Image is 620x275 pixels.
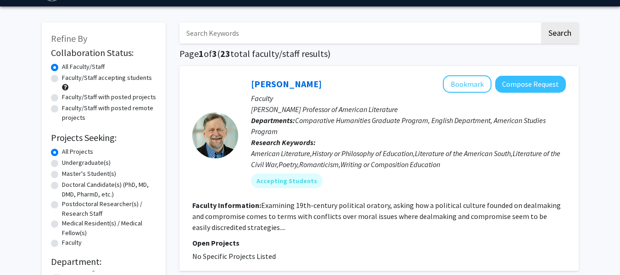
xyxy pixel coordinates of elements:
[179,48,579,59] h1: Page of ( total faculty/staff results)
[62,238,82,247] label: Faculty
[251,138,316,147] b: Research Keywords:
[179,22,540,44] input: Search Keywords
[251,93,566,104] p: Faculty
[51,33,87,44] span: Refine By
[62,180,156,199] label: Doctoral Candidate(s) (PhD, MD, DMD, PharmD, etc.)
[443,75,492,93] button: Add John Burt to Bookmarks
[62,92,156,102] label: Faculty/Staff with posted projects
[51,256,156,267] h2: Department:
[251,148,566,170] div: American Literature,History or Philosophy of Education,Literature of the American South,Literatur...
[62,219,156,238] label: Medical Resident(s) / Medical Fellow(s)
[62,103,156,123] label: Faculty/Staff with posted remote projects
[62,199,156,219] label: Postdoctoral Researcher(s) / Research Staff
[62,147,93,157] label: All Projects
[7,234,39,268] iframe: Chat
[62,169,116,179] label: Master's Student(s)
[220,48,230,59] span: 23
[192,201,261,210] b: Faculty Information:
[251,116,295,125] b: Departments:
[62,62,105,72] label: All Faculty/Staff
[251,78,322,90] a: [PERSON_NAME]
[51,47,156,58] h2: Collaboration Status:
[212,48,217,59] span: 3
[62,73,152,83] label: Faculty/Staff accepting students
[251,104,566,115] p: [PERSON_NAME] Professor of American Literature
[192,201,561,232] fg-read-more: Examining 19th-century political oratory, asking how a political culture founded on dealmaking an...
[192,237,566,248] p: Open Projects
[51,132,156,143] h2: Projects Seeking:
[192,252,276,261] span: No Specific Projects Listed
[541,22,579,44] button: Search
[495,76,566,93] button: Compose Request to John Burt
[199,48,204,59] span: 1
[251,116,546,136] span: Comparative Humanities Graduate Program, English Department, American Studies Program
[251,174,323,188] mat-chip: Accepting Students
[62,158,111,168] label: Undergraduate(s)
